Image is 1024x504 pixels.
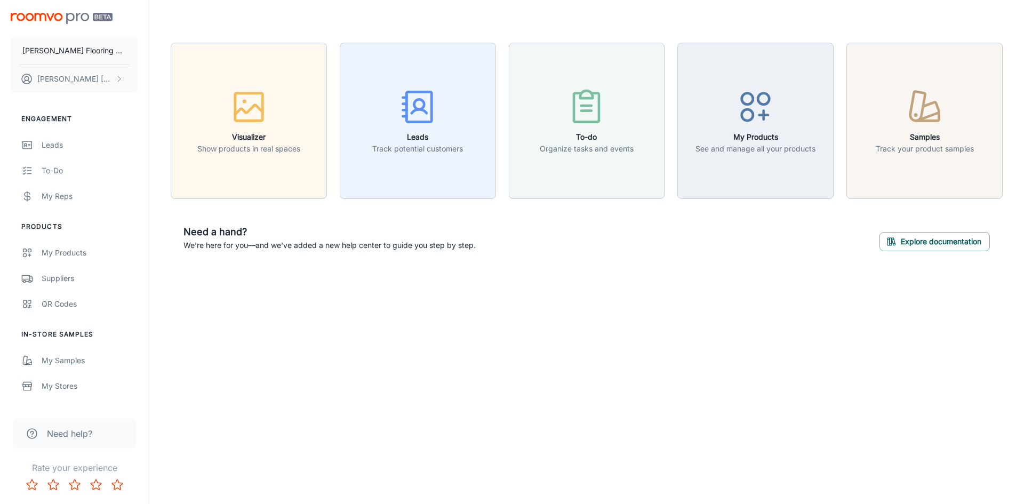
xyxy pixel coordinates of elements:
[876,131,974,143] h6: Samples
[42,165,138,177] div: To-do
[876,143,974,155] p: Track your product samples
[171,43,327,199] button: VisualizerShow products in real spaces
[879,235,990,246] a: Explore documentation
[42,247,138,259] div: My Products
[846,115,1003,125] a: SamplesTrack your product samples
[372,143,463,155] p: Track potential customers
[42,298,138,310] div: QR Codes
[695,143,815,155] p: See and manage all your products
[695,131,815,143] h6: My Products
[22,45,126,57] p: [PERSON_NAME] Flooring Center
[183,225,476,239] h6: Need a hand?
[197,143,300,155] p: Show products in real spaces
[540,131,634,143] h6: To-do
[37,73,113,85] p: [PERSON_NAME] [PERSON_NAME]
[11,13,113,24] img: Roomvo PRO Beta
[183,239,476,251] p: We're here for you—and we've added a new help center to guide you step by step.
[42,273,138,284] div: Suppliers
[677,115,834,125] a: My ProductsSee and manage all your products
[197,131,300,143] h6: Visualizer
[42,139,138,151] div: Leads
[846,43,1003,199] button: SamplesTrack your product samples
[340,115,496,125] a: LeadsTrack potential customers
[509,115,665,125] a: To-doOrganize tasks and events
[879,232,990,251] button: Explore documentation
[372,131,463,143] h6: Leads
[42,190,138,202] div: My Reps
[677,43,834,199] button: My ProductsSee and manage all your products
[11,37,138,65] button: [PERSON_NAME] Flooring Center
[540,143,634,155] p: Organize tasks and events
[11,65,138,93] button: [PERSON_NAME] [PERSON_NAME]
[340,43,496,199] button: LeadsTrack potential customers
[509,43,665,199] button: To-doOrganize tasks and events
